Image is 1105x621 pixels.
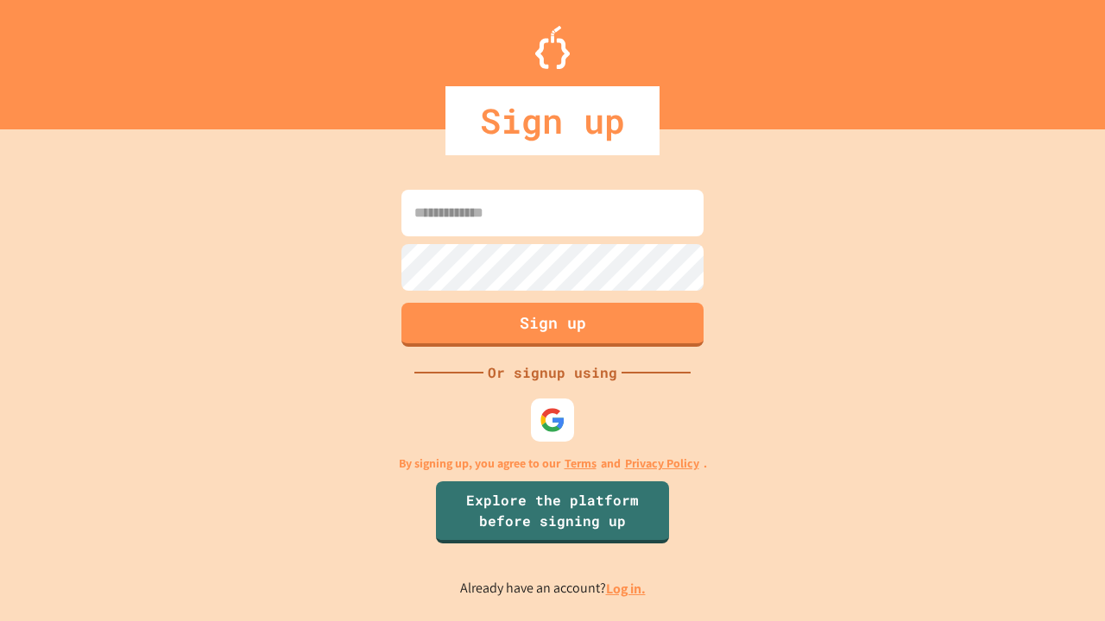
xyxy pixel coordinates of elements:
[483,362,622,383] div: Or signup using
[535,26,570,69] img: Logo.svg
[401,303,704,347] button: Sign up
[445,86,660,155] div: Sign up
[625,455,699,473] a: Privacy Policy
[606,580,646,598] a: Log in.
[460,578,646,599] p: Already have an account?
[540,407,565,433] img: google-icon.svg
[436,481,669,543] a: Explore the platform before signing up
[399,455,707,473] p: By signing up, you agree to our and .
[565,455,597,473] a: Terms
